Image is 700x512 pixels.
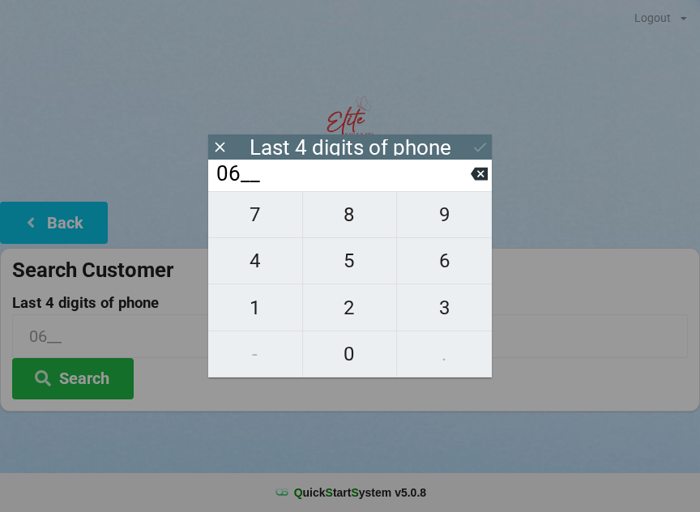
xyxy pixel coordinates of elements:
[303,337,397,371] span: 0
[397,244,492,278] span: 6
[303,198,397,232] span: 8
[397,198,492,232] span: 9
[303,191,398,238] button: 8
[208,238,303,284] button: 4
[397,291,492,325] span: 3
[250,139,451,156] div: Last 4 digits of phone
[397,238,492,284] button: 6
[208,291,302,325] span: 1
[208,191,303,238] button: 7
[303,284,398,331] button: 2
[397,284,492,331] button: 3
[397,191,492,238] button: 9
[208,244,302,278] span: 4
[303,291,397,325] span: 2
[303,244,397,278] span: 5
[303,331,398,378] button: 0
[208,198,302,232] span: 7
[303,238,398,284] button: 5
[208,284,303,331] button: 1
